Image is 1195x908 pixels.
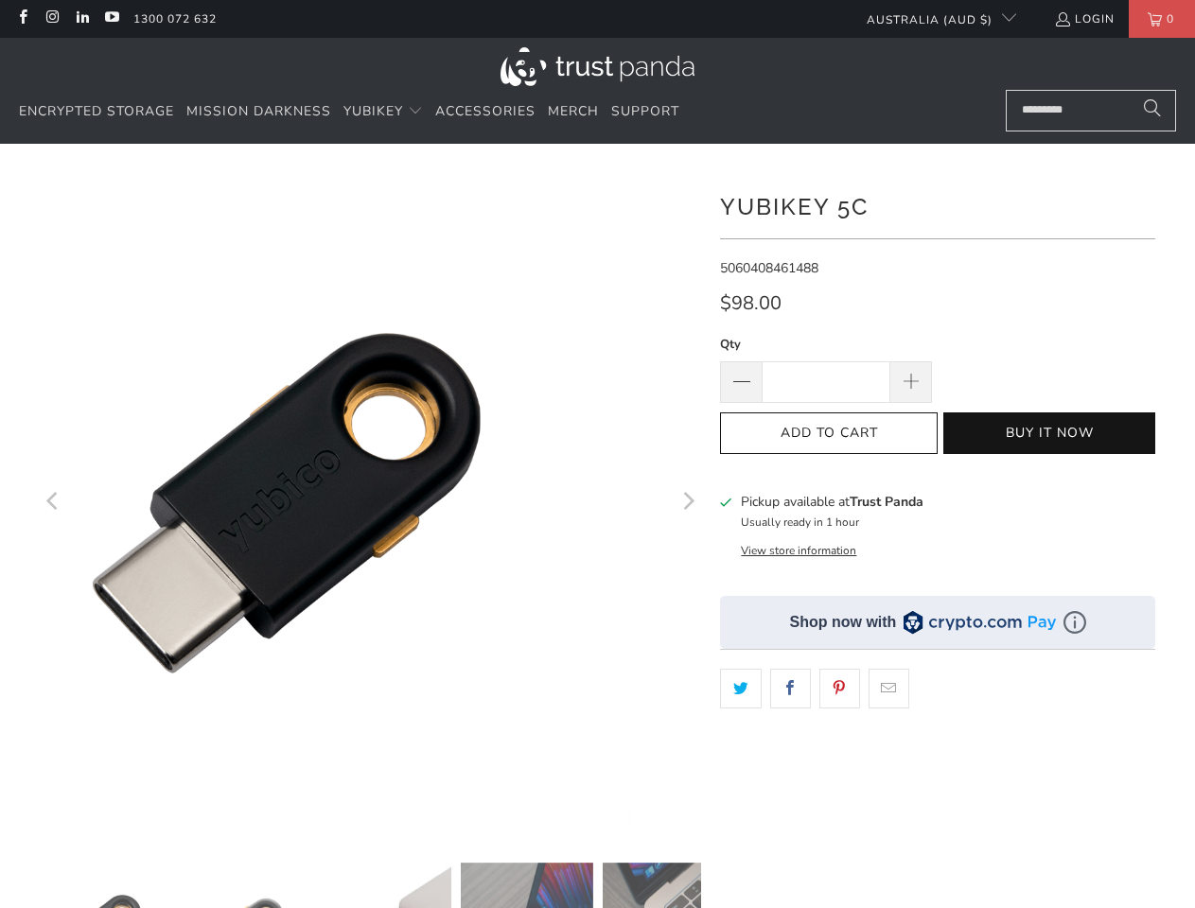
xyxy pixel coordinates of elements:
a: Login [1054,9,1115,29]
a: Share this on Facebook [770,669,811,708]
nav: Translation missing: en.navigation.header.main_nav [19,90,679,134]
span: Mission Darkness [186,102,331,120]
a: Merch [548,90,599,134]
a: Accessories [435,90,536,134]
a: Mission Darkness [186,90,331,134]
button: Add to Cart [720,412,938,455]
button: Previous [39,172,69,834]
a: Support [611,90,679,134]
summary: YubiKey [343,90,423,134]
b: Trust Panda [850,493,923,511]
a: Email this to a friend [869,669,909,708]
a: Trust Panda Australia on YouTube [103,11,119,26]
iframe: Reviews Widget [720,742,1155,804]
span: Encrypted Storage [19,102,174,120]
label: Qty [720,334,932,355]
img: Trust Panda Australia [501,47,694,86]
a: Share this on Pinterest [819,669,860,708]
h1: YubiKey 5C [720,186,1155,224]
a: Trust Panda Australia on Facebook [14,11,30,26]
a: 1300 072 632 [133,9,217,29]
h3: Pickup available at [741,492,923,512]
input: Search... [1006,90,1176,131]
span: $98.00 [720,290,782,316]
button: Search [1129,90,1176,131]
span: Support [611,102,679,120]
span: Accessories [435,102,536,120]
a: Share this on Twitter [720,669,761,708]
span: Merch [548,102,599,120]
small: Usually ready in 1 hour [741,515,859,530]
button: Buy it now [943,412,1155,455]
span: YubiKey [343,102,403,120]
button: View store information [741,543,856,558]
span: 5060408461488 [720,259,818,277]
a: Trust Panda Australia on Instagram [44,11,60,26]
a: Trust Panda Australia on LinkedIn [74,11,90,26]
button: Next [672,172,702,834]
a: Encrypted Storage [19,90,174,134]
div: Shop now with [790,612,897,633]
span: Add to Cart [740,426,918,442]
